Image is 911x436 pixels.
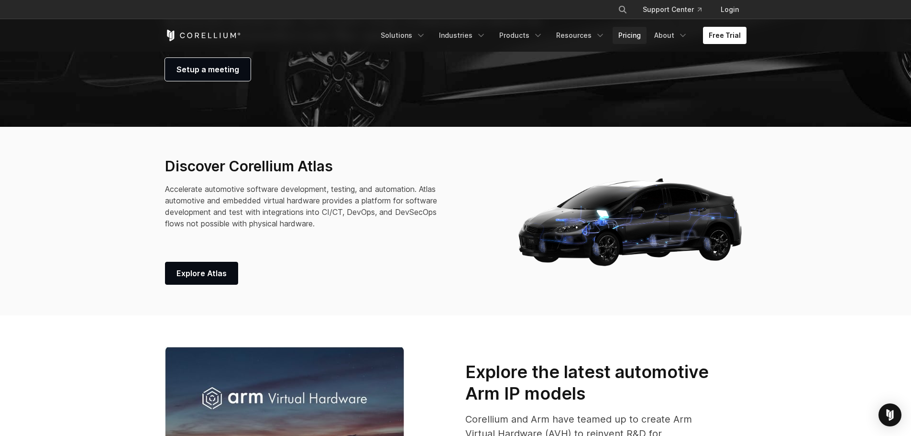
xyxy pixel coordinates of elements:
[165,262,238,285] a: Explore Atlas
[165,157,449,176] h3: Discover Corellium Atlas
[703,27,746,44] a: Free Trial
[613,27,647,44] a: Pricing
[375,27,431,44] a: Solutions
[878,403,901,426] div: Open Intercom Messenger
[635,1,709,18] a: Support Center
[648,27,693,44] a: About
[176,268,227,279] span: Explore Atlas
[176,64,239,75] span: Setup a meeting
[165,183,449,229] p: Accelerate automotive software development, testing, and automation. Atlas automotive and embedde...
[494,27,549,44] a: Products
[375,27,746,44] div: Navigation Menu
[165,58,251,81] a: Setup a meeting
[465,361,710,404] h3: Explore the latest automotive Arm IP models
[515,172,746,270] img: Corellium_Hero_Atlas_Header
[713,1,746,18] a: Login
[165,30,241,41] a: Corellium Home
[550,27,611,44] a: Resources
[614,1,631,18] button: Search
[606,1,746,18] div: Navigation Menu
[433,27,492,44] a: Industries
